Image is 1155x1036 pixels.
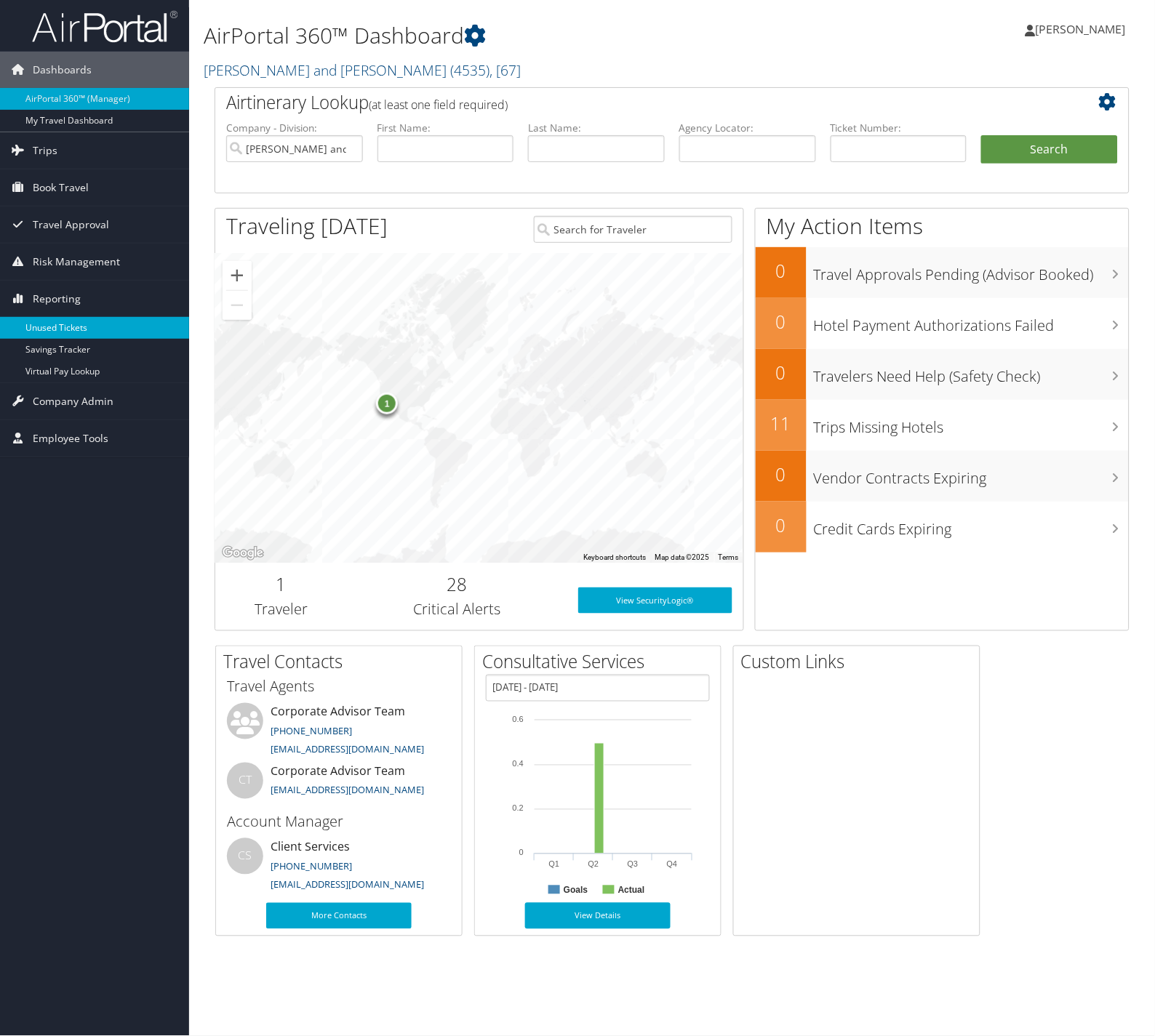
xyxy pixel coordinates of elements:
[1026,7,1140,51] a: [PERSON_NAME]
[667,860,678,869] text: Q4
[223,261,252,290] button: Zoom in
[756,513,807,538] h2: 0
[219,544,267,563] a: Open this area in Google Maps (opens a new window)
[226,599,336,619] h3: Traveler
[482,650,721,675] h2: Consultative Services
[513,804,524,813] tspan: 0.2
[33,206,109,243] span: Travel Approval
[271,743,424,756] a: [EMAIL_ADDRESS][DOMAIN_NAME]
[513,760,524,768] tspan: 0.4
[32,9,177,44] img: airportal-logo.png
[549,860,560,869] text: Q1
[756,349,1129,400] a: 0Travelers Need Help (Safety Check)
[489,60,521,80] span: , [ 67 ]
[719,553,739,561] a: Terms (opens in new tab)
[227,763,263,799] div: CT
[271,878,424,891] a: [EMAIL_ADDRESS][DOMAIN_NAME]
[219,544,267,563] img: Google
[220,838,458,898] li: Client Services
[525,903,671,929] a: View Details
[223,650,462,675] h2: Travel Contacts
[528,121,665,135] label: Last Name:
[223,291,252,320] button: Zoom out
[756,411,807,436] h2: 11
[628,860,639,869] text: Q3
[756,502,1129,553] a: 0Credit Cards Expiring
[226,572,336,597] h2: 1
[227,812,451,832] h3: Account Manager
[227,677,451,697] h3: Travel Agents
[756,298,1129,349] a: 0Hotel Payment Authorizations Failed
[814,359,1129,387] h3: Travelers Need Help (Safety Check)
[814,410,1129,438] h3: Trips Missing Hotels
[814,257,1129,285] h3: Travel Approvals Pending (Advisor Booked)
[578,587,732,614] a: View SecurityLogic®
[358,599,556,619] h3: Critical Alerts
[814,512,1129,539] h3: Credit Cards Expiring
[756,259,807,284] h2: 0
[534,216,732,243] input: Search for Traveler
[513,715,524,724] tspan: 0.6
[226,121,363,135] label: Company - Division:
[679,121,816,135] label: Agency Locator:
[584,553,647,563] button: Keyboard shortcuts
[814,461,1129,489] h3: Vendor Contracts Expiring
[741,650,980,675] h2: Custom Links
[369,97,508,113] span: (at least one field required)
[450,60,489,80] span: ( 4535 )
[33,383,113,419] span: Company Admin
[618,886,645,896] text: Actual
[33,420,108,457] span: Employee Tools
[756,451,1129,502] a: 0Vendor Contracts Expiring
[588,860,599,869] text: Q2
[377,121,514,135] label: First Name:
[204,20,828,51] h1: AirPortal 360™ Dashboard
[756,400,1129,451] a: 11Trips Missing Hotels
[271,784,424,797] a: [EMAIL_ADDRESS][DOMAIN_NAME]
[1036,21,1126,37] span: [PERSON_NAME]
[220,703,458,763] li: Corporate Advisor Team
[33,132,57,169] span: Trips
[831,121,967,135] label: Ticket Number:
[814,308,1129,336] h3: Hotel Payment Authorizations Failed
[33,244,120,280] span: Risk Management
[756,310,807,334] h2: 0
[519,848,524,857] tspan: 0
[227,838,263,875] div: CS
[655,553,710,561] span: Map data ©2025
[33,281,81,317] span: Reporting
[226,90,1042,115] h2: Airtinerary Lookup
[756,211,1129,241] h1: My Action Items
[204,60,521,80] a: [PERSON_NAME] and [PERSON_NAME]
[376,392,398,414] div: 1
[33,52,92,88] span: Dashboards
[271,860,352,873] a: [PHONE_NUMBER]
[756,462,807,487] h2: 0
[358,572,556,597] h2: 28
[756,247,1129,298] a: 0Travel Approvals Pending (Advisor Booked)
[981,135,1118,164] button: Search
[271,725,352,738] a: [PHONE_NUMBER]
[220,763,458,810] li: Corporate Advisor Team
[33,169,89,206] span: Book Travel
[266,903,412,929] a: More Contacts
[564,886,588,896] text: Goals
[756,361,807,385] h2: 0
[226,211,388,241] h1: Traveling [DATE]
